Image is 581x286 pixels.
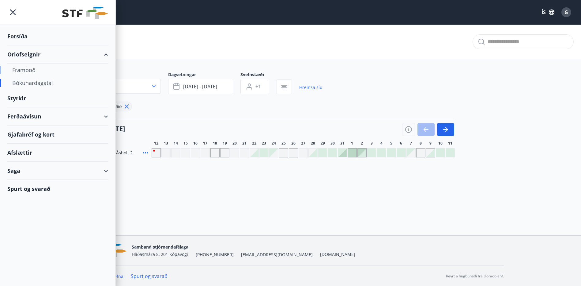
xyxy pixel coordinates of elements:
[559,5,574,20] button: G
[223,141,227,146] span: 19
[279,148,288,157] div: Gráir dagar eru ekki bókanlegir
[438,141,443,146] span: 10
[7,89,108,107] div: Styrkir
[7,45,108,64] div: Orlofseignir
[361,141,363,146] span: 2
[12,64,103,76] div: Framboð
[12,76,103,89] div: Bókunardagatal
[420,141,422,146] span: 8
[201,148,210,157] div: Gráir dagar eru ekki bókanlegir
[161,148,171,157] div: Gráir dagar eru ekki bókanlegir
[232,141,237,146] span: 20
[193,141,198,146] span: 16
[230,148,239,157] div: Gráir dagar eru ekki bókanlegir
[7,107,108,126] div: Ferðaávísun
[213,141,217,146] span: 18
[340,141,345,146] span: 31
[191,148,200,157] div: Gráir dagar eru ekki bókanlegir
[269,148,278,157] div: Gráir dagar eru ekki bókanlegir
[241,252,313,258] span: [EMAIL_ADDRESS][DOMAIN_NAME]
[210,148,220,157] div: Gráir dagar eru ekki bókanlegir
[400,141,402,146] span: 6
[301,141,305,146] span: 27
[262,141,266,146] span: 23
[289,148,298,157] div: Gráir dagar eru ekki bókanlegir
[242,141,247,146] span: 21
[196,252,234,258] span: [PHONE_NUMBER]
[7,162,108,180] div: Saga
[446,273,504,279] p: Keyrt á hugbúnaði frá Dorado ehf.
[181,148,190,157] div: Gráir dagar eru ekki bókanlegir
[351,141,353,146] span: 1
[62,7,108,19] img: union_logo
[174,141,178,146] span: 14
[281,141,286,146] span: 25
[220,148,229,157] div: Gráir dagar eru ekki bókanlegir
[410,141,412,146] span: 7
[77,71,168,79] span: Svæði
[429,141,432,146] span: 9
[371,141,373,146] span: 3
[416,148,425,157] div: Gráir dagar eru ekki bókanlegir
[7,7,18,18] button: menu
[240,148,249,157] div: Gráir dagar eru ekki bókanlegir
[320,251,355,257] a: [DOMAIN_NAME]
[252,141,256,146] span: 22
[168,79,233,94] button: [DATE] - [DATE]
[291,141,296,146] span: 26
[321,141,325,146] span: 29
[380,141,383,146] span: 4
[171,148,180,157] div: Gráir dagar eru ekki bókanlegir
[183,141,188,146] span: 15
[77,79,161,94] button: Val
[330,141,335,146] span: 30
[7,144,108,162] div: Afslættir
[406,148,416,157] div: Gráir dagar eru ekki bókanlegir
[255,83,261,90] span: +1
[390,141,392,146] span: 5
[299,148,308,157] div: Gráir dagar eru ekki bókanlegir
[299,81,323,94] a: Hreinsa síu
[132,244,188,250] span: Samband stjórnendafélaga
[164,141,168,146] span: 13
[240,71,277,79] span: Svefnstæði
[272,141,276,146] span: 24
[183,83,217,90] span: [DATE] - [DATE]
[538,7,558,18] button: ÍS
[448,141,452,146] span: 11
[7,180,108,198] div: Spurt og svarað
[154,141,158,146] span: 12
[7,126,108,144] div: Gjafabréf og kort
[7,27,108,45] div: Forsíða
[131,273,168,280] a: Spurt og svarað
[564,9,568,16] span: G
[168,71,240,79] span: Dagsetningar
[240,79,269,94] button: +1
[311,141,315,146] span: 28
[203,141,207,146] span: 17
[152,148,161,157] div: Gráir dagar eru ekki bókanlegir
[132,251,188,257] span: Hlíðasmára 8, 201 Kópavogi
